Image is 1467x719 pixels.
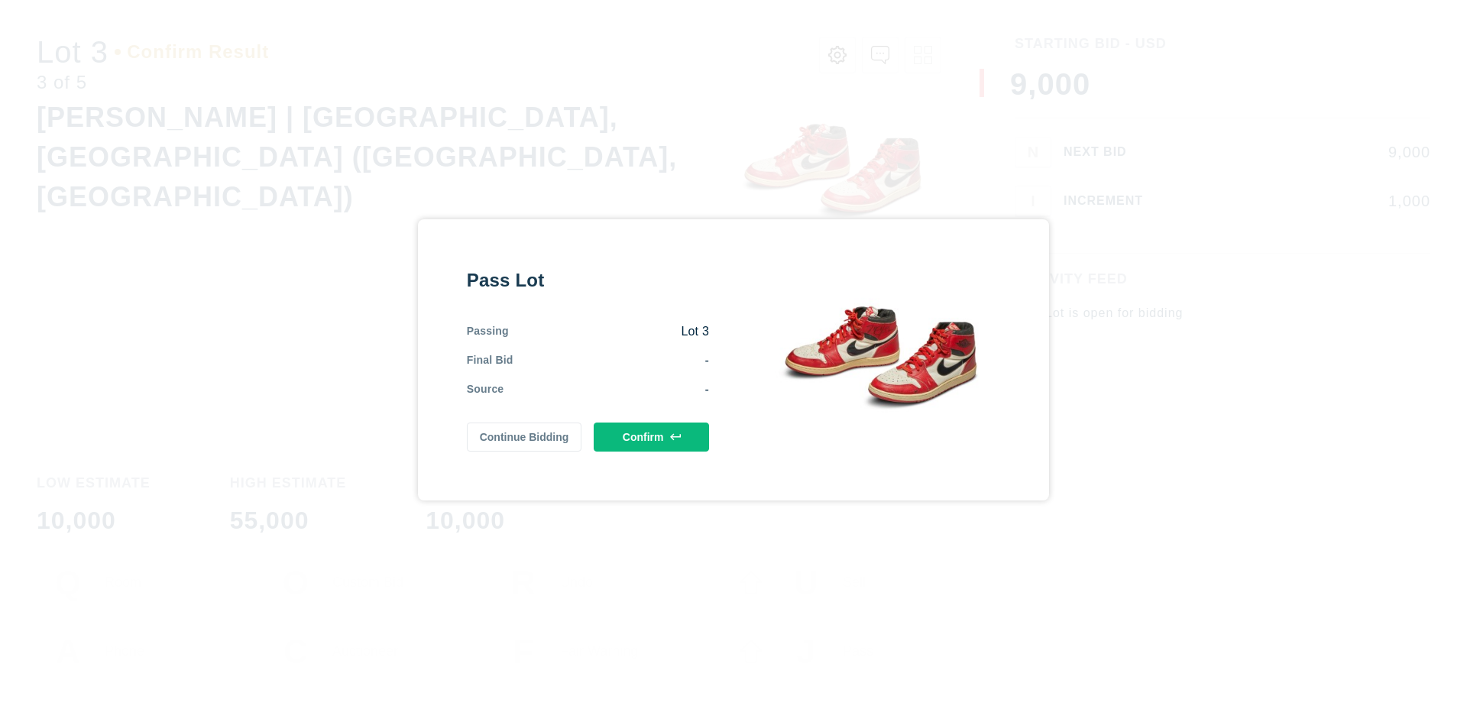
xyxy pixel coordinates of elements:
[509,323,709,340] div: Lot 3
[467,268,709,293] div: Pass Lot
[513,352,709,369] div: -
[467,352,513,369] div: Final Bid
[467,423,582,452] button: Continue Bidding
[594,423,709,452] button: Confirm
[467,381,504,398] div: Source
[467,323,509,340] div: Passing
[504,381,709,398] div: -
